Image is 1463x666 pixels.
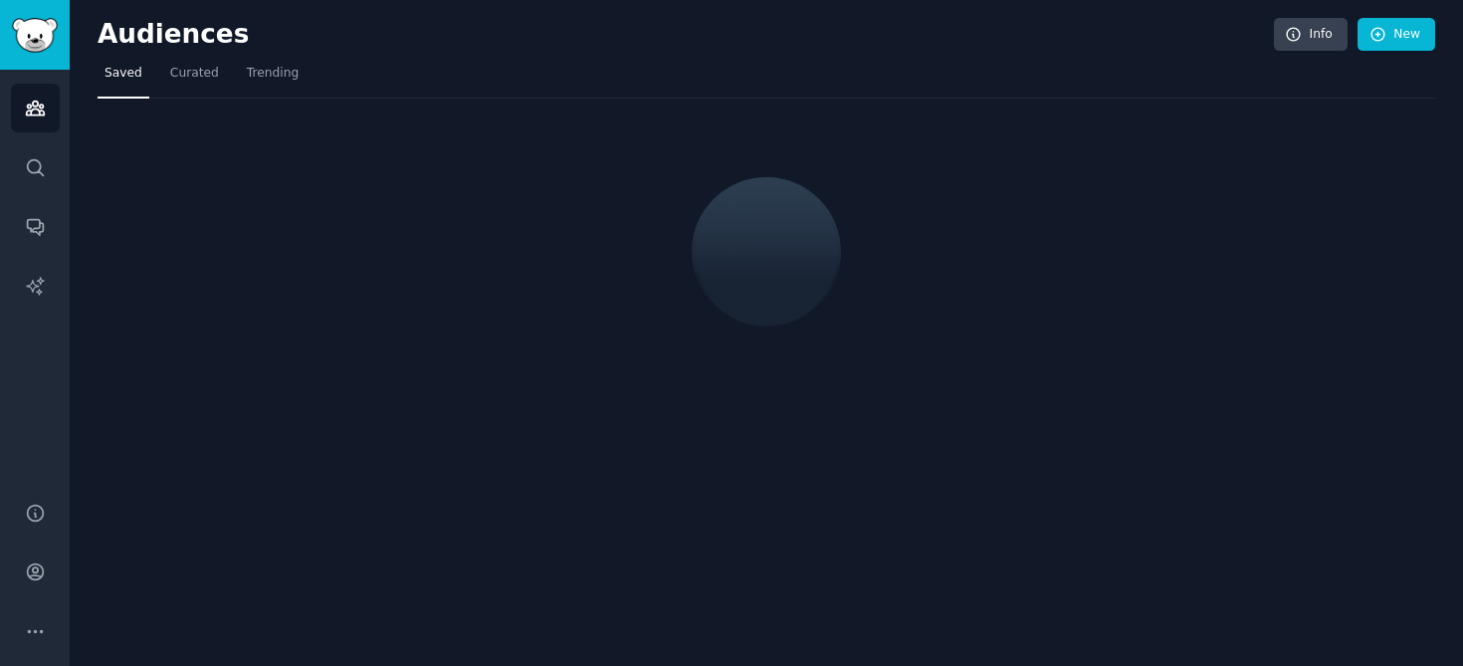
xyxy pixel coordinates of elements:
[247,65,299,83] span: Trending
[163,58,226,99] a: Curated
[240,58,306,99] a: Trending
[1358,18,1435,52] a: New
[98,58,149,99] a: Saved
[104,65,142,83] span: Saved
[12,18,58,53] img: GummySearch logo
[1274,18,1348,52] a: Info
[170,65,219,83] span: Curated
[98,19,1274,51] h2: Audiences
